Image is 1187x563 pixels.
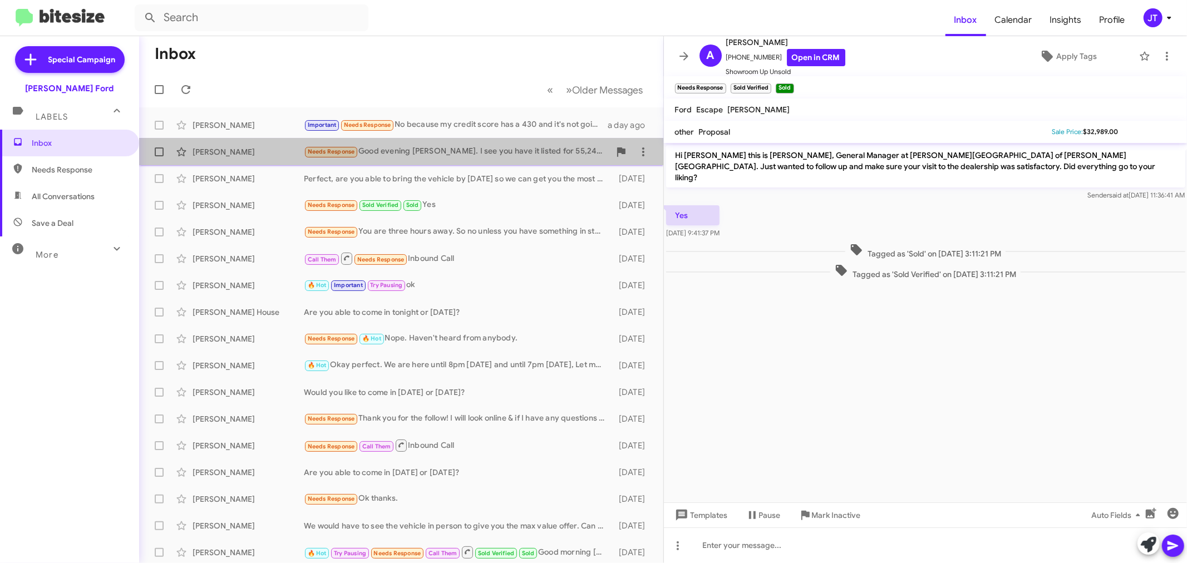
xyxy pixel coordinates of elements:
div: [PERSON_NAME] [193,360,304,371]
div: a day ago [608,120,654,131]
div: [DATE] [610,200,654,211]
div: [PERSON_NAME] [193,547,304,558]
div: [PERSON_NAME] [193,333,304,344]
div: [PERSON_NAME] [193,467,304,478]
span: Tagged as 'Sold' on [DATE] 3:11:21 PM [845,243,1006,259]
span: Needs Response [308,228,355,235]
span: 🔥 Hot [308,281,327,289]
div: [PERSON_NAME] [193,493,304,505]
span: said at [1109,191,1129,199]
span: 🔥 Hot [362,335,381,342]
div: [PERSON_NAME] [193,120,304,131]
div: [PERSON_NAME] [193,413,304,424]
div: No because my credit score has a 430 and it's not going to work [304,118,608,131]
span: Sender [DATE] 11:36:41 AM [1087,191,1185,199]
div: [PERSON_NAME] [193,200,304,211]
div: [PERSON_NAME] [193,387,304,398]
span: A [707,47,715,65]
div: Inbound Call [304,251,610,265]
small: Sold [776,83,794,93]
button: Apply Tags [1002,46,1134,66]
span: [PERSON_NAME] [728,105,790,115]
span: Important [308,121,337,129]
a: Special Campaign [15,46,125,73]
span: 🔥 Hot [308,550,327,557]
div: [PERSON_NAME] House [193,307,304,318]
span: Inbox [945,4,986,36]
span: Labels [36,112,68,122]
span: Try Pausing [334,550,366,557]
span: [DATE] 9:41:37 PM [666,229,720,237]
div: Nope. Haven't heard from anybody. [304,332,610,345]
small: Sold Verified [731,83,771,93]
nav: Page navigation example [541,78,650,101]
span: Call Them [428,550,457,557]
span: Sold [406,201,419,209]
div: [DATE] [610,547,654,558]
div: [DATE] [610,226,654,238]
div: [DATE] [610,253,654,264]
span: Call Them [308,256,337,263]
span: Needs Response [308,148,355,155]
span: Tagged as 'Sold Verified' on [DATE] 3:11:21 PM [830,264,1021,280]
span: Save a Deal [32,218,73,229]
div: Good morning [PERSON_NAME]. I'm checking in to determine the status of the check for my vehicle? ... [304,545,610,559]
span: Needs Response [308,201,355,209]
div: Perfect, are you able to bring the vehicle by [DATE] so we can get you the most money as possible? [304,173,610,184]
button: JT [1134,8,1175,27]
span: Needs Response [344,121,391,129]
div: JT [1144,8,1163,27]
div: [DATE] [610,467,654,478]
div: [PERSON_NAME] [193,146,304,157]
span: Proposal [699,127,731,137]
div: [PERSON_NAME] [193,173,304,184]
div: [DATE] [610,520,654,531]
span: More [36,250,58,260]
span: Important [334,281,363,289]
div: [DATE] [610,360,654,371]
span: Mark Inactive [812,505,861,525]
span: Pause [759,505,781,525]
a: Profile [1091,4,1134,36]
small: Needs Response [675,83,726,93]
button: Next [560,78,650,101]
p: Yes [666,205,720,225]
span: Showroom Up Unsold [726,66,845,77]
div: You are three hours away. So no unless you have something in stock. [304,225,610,238]
span: Sale Price: [1052,127,1083,136]
span: Templates [673,505,728,525]
span: Special Campaign [48,54,116,65]
span: 🔥 Hot [308,362,327,369]
div: [DATE] [610,387,654,398]
a: Calendar [986,4,1041,36]
div: [DATE] [610,173,654,184]
div: [DATE] [610,333,654,344]
span: Needs Response [308,495,355,502]
div: [PERSON_NAME] [193,520,304,531]
div: [PERSON_NAME] [193,280,304,291]
p: Hi [PERSON_NAME] this is [PERSON_NAME], General Manager at [PERSON_NAME][GEOGRAPHIC_DATA] of [PER... [666,145,1185,187]
button: Auto Fields [1082,505,1154,525]
span: All Conversations [32,191,95,202]
span: « [548,83,554,97]
div: Would you like to come in [DATE] or [DATE]? [304,387,610,398]
span: Apply Tags [1056,46,1097,66]
span: Sold Verified [478,550,515,557]
div: [DATE] [610,440,654,451]
span: other [675,127,695,137]
div: ok [304,279,610,292]
div: Are you able to come in tonight or [DATE]? [304,307,610,318]
div: We would have to see the vehicle in person to give you the max value offer. Can you come in [DATE... [304,520,610,531]
span: Needs Response [374,550,421,557]
span: Needs Response [32,164,126,175]
a: Insights [1041,4,1091,36]
h1: Inbox [155,45,196,63]
div: Okay perfect. We are here until 8pm [DATE] and until 7pm [DATE], Let me know what day works best ... [304,359,610,372]
div: Ok thanks. [304,492,610,505]
button: Mark Inactive [790,505,870,525]
button: Pause [737,505,790,525]
div: Inbound Call [304,438,610,452]
div: [DATE] [610,280,654,291]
